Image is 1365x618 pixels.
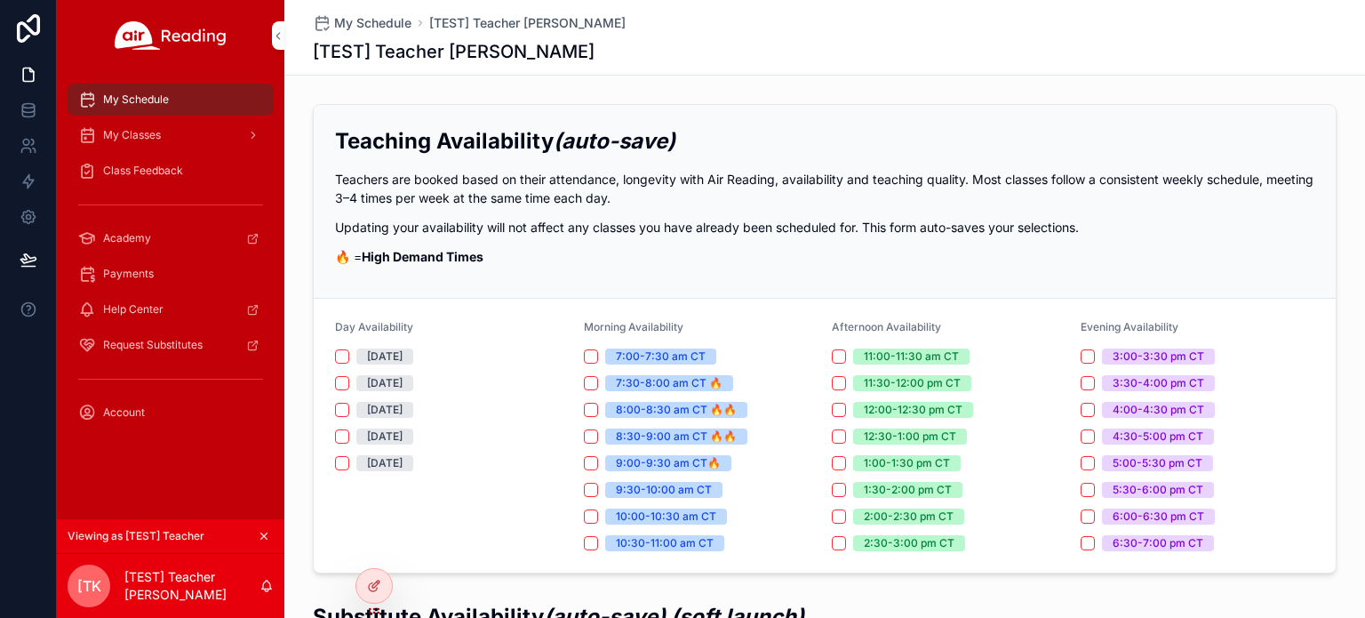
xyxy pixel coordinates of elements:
span: My Schedule [334,14,411,32]
span: Payments [103,267,154,281]
span: Help Center [103,302,164,317]
div: 7:30-8:00 am CT 🔥 [616,375,722,391]
div: 5:30-6:00 pm CT [1113,482,1203,498]
div: [DATE] [367,375,403,391]
a: Request Substitutes [68,329,274,361]
div: [DATE] [367,402,403,418]
span: Evening Availability [1081,320,1178,333]
em: (auto-save) [554,128,675,154]
div: [DATE] [367,349,403,365]
div: 6:30-7:00 pm CT [1113,535,1203,551]
div: 2:30-3:00 pm CT [864,535,954,551]
p: [TEST] Teacher [PERSON_NAME] [124,568,259,604]
a: Account [68,397,274,429]
div: 6:00-6:30 pm CT [1113,509,1204,525]
span: Viewing as [TEST] Teacher [68,529,204,543]
div: 10:00-10:30 am CT [616,509,716,525]
div: [DATE] [367,429,403,445]
div: 8:00-8:30 am CT 🔥🔥 [616,402,737,418]
span: Morning Availability [584,320,683,333]
span: My Classes [103,128,161,142]
a: [TEST] Teacher [PERSON_NAME] [429,14,626,32]
span: Account [103,405,145,420]
div: 4:30-5:00 pm CT [1113,429,1203,445]
p: Updating your availability will not affect any classes you have already been scheduled for. This ... [335,218,1314,237]
div: 11:00-11:30 am CT [864,349,959,365]
div: 7:00-7:30 am CT [616,349,706,365]
a: Payments [68,258,274,290]
div: 1:00-1:30 pm CT [864,455,950,471]
a: Help Center [68,293,274,325]
span: Academy [103,231,151,245]
a: My Classes [68,119,274,151]
div: 12:30-1:00 pm CT [864,429,956,445]
h1: [TEST] Teacher [PERSON_NAME] [313,39,595,64]
div: 11:30-12:00 pm CT [864,375,961,391]
h2: Teaching Availability [335,126,1314,156]
p: Teachers are booked based on their attendance, longevity with Air Reading, availability and teach... [335,170,1314,207]
div: 12:00-12:30 pm CT [864,402,962,418]
img: App logo [115,21,227,50]
div: 3:00-3:30 pm CT [1113,349,1204,365]
div: 1:30-2:00 pm CT [864,482,952,498]
div: 10:30-11:00 am CT [616,535,714,551]
span: Request Substitutes [103,338,203,352]
div: scrollable content [57,71,284,452]
div: [DATE] [367,455,403,471]
p: 🔥 = [335,247,1314,266]
div: 3:30-4:00 pm CT [1113,375,1204,391]
span: My Schedule [103,92,169,107]
div: 4:00-4:30 pm CT [1113,402,1204,418]
a: Class Feedback [68,155,274,187]
a: My Schedule [68,84,274,116]
span: Afternoon Availability [832,320,941,333]
span: [TK [77,575,101,597]
div: 2:00-2:30 pm CT [864,509,954,525]
span: Day Availability [335,320,413,333]
div: 9:30-10:00 am CT [616,482,712,498]
span: Class Feedback [103,164,183,178]
strong: High Demand Times [362,249,483,264]
a: My Schedule [313,14,411,32]
div: 5:00-5:30 pm CT [1113,455,1202,471]
div: 9:00-9:30 am CT🔥 [616,455,721,471]
a: Academy [68,222,274,254]
div: 8:30-9:00 am CT 🔥🔥 [616,429,737,445]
